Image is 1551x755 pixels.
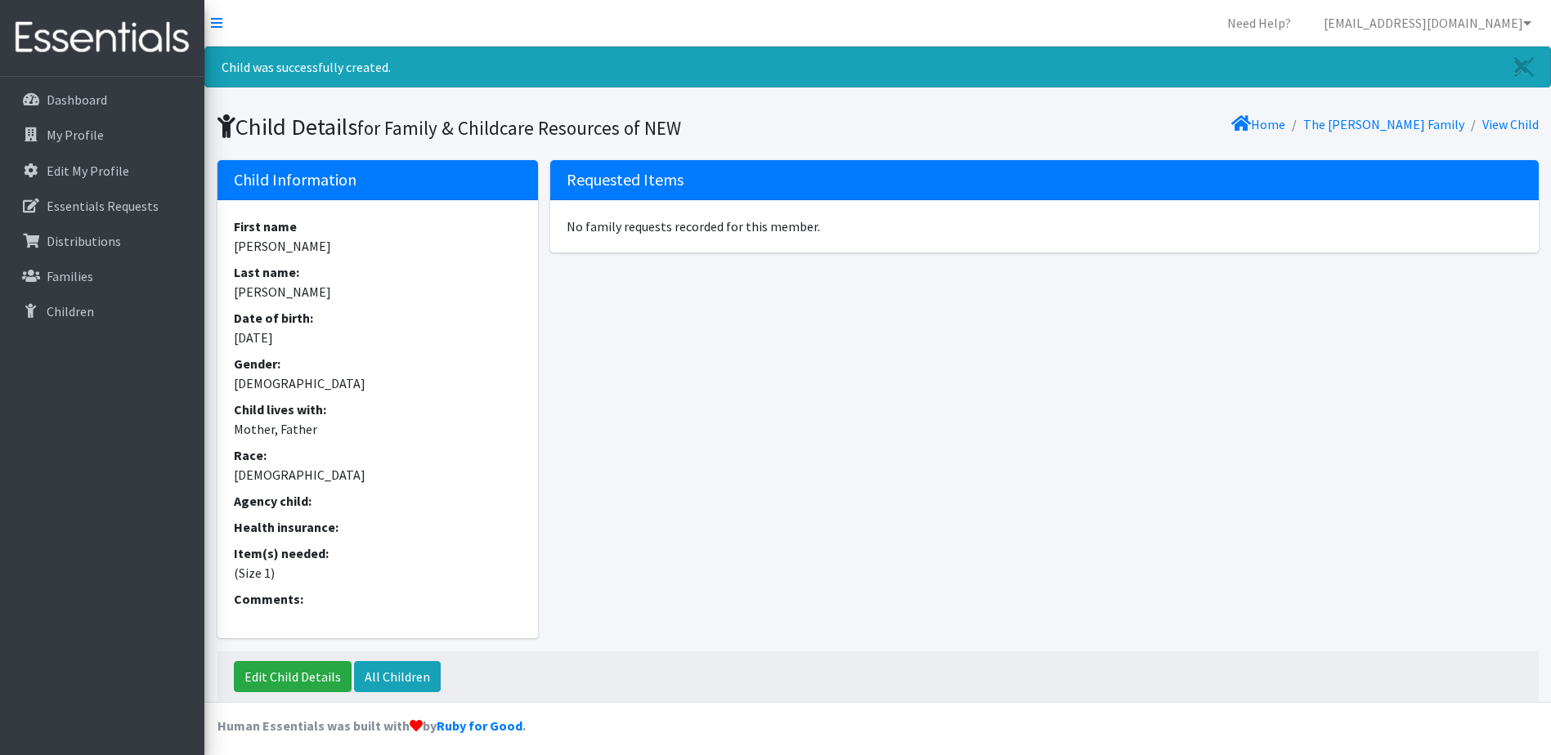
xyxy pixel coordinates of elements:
[234,491,522,511] dt: Agency child:
[234,217,522,236] dt: First name
[234,543,522,563] dt: Item(s) needed:
[217,113,872,141] h1: Child Details
[1482,116,1539,132] a: View Child
[47,268,93,284] p: Families
[357,116,681,140] small: for Family & Childcare Resources of NEW
[47,233,121,249] p: Distributions
[47,303,94,319] p: Children
[550,160,1538,200] h5: Requested Items
[234,354,522,373] dt: Gender:
[217,160,539,200] h5: Child Information
[204,47,1551,87] div: Child was successfully created.
[437,717,522,734] a: Ruby for Good
[7,225,198,257] a: Distributions
[234,236,522,256] dd: [PERSON_NAME]
[7,295,198,328] a: Children
[1214,7,1304,39] a: Need Help?
[550,200,1538,252] div: No family requests recorded for this member.
[234,661,352,692] a: Edit Child Details
[47,163,129,179] p: Edit My Profile
[7,118,198,151] a: My Profile
[47,127,104,143] p: My Profile
[7,190,198,222] a: Essentials Requests
[7,83,198,116] a: Dashboard
[47,198,159,214] p: Essentials Requests
[234,373,522,393] dd: [DEMOGRAPHIC_DATA]
[234,400,522,419] dt: Child lives with:
[234,308,522,328] dt: Date of birth:
[234,465,522,485] dd: [DEMOGRAPHIC_DATA]
[234,445,522,465] dt: Race:
[1231,116,1285,132] a: Home
[7,11,198,65] img: HumanEssentials
[7,154,198,187] a: Edit My Profile
[1498,47,1550,87] a: Close
[217,717,526,734] strong: Human Essentials was built with by .
[234,563,522,583] dd: (Size 1)
[1303,116,1464,132] a: The [PERSON_NAME] Family
[234,262,522,282] dt: Last name:
[234,419,522,439] dd: Mother, Father
[7,260,198,293] a: Families
[234,589,522,609] dt: Comments:
[354,661,441,692] a: All Children
[234,328,522,347] dd: [DATE]
[234,517,522,537] dt: Health insurance:
[1311,7,1544,39] a: [EMAIL_ADDRESS][DOMAIN_NAME]
[47,92,107,108] p: Dashboard
[234,282,522,302] dd: [PERSON_NAME]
